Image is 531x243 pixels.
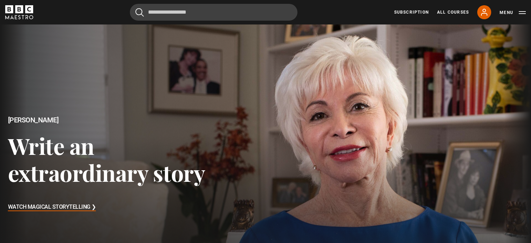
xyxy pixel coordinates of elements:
input: Search [130,4,297,21]
h2: [PERSON_NAME] [8,116,213,124]
a: Subscription [394,9,429,15]
h3: Watch Magical Storytelling ❯ [8,202,96,213]
a: All Courses [437,9,469,15]
svg: BBC Maestro [5,5,33,19]
button: Submit the search query [135,8,144,17]
button: Toggle navigation [500,9,526,16]
h3: Write an extraordinary story [8,132,213,186]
